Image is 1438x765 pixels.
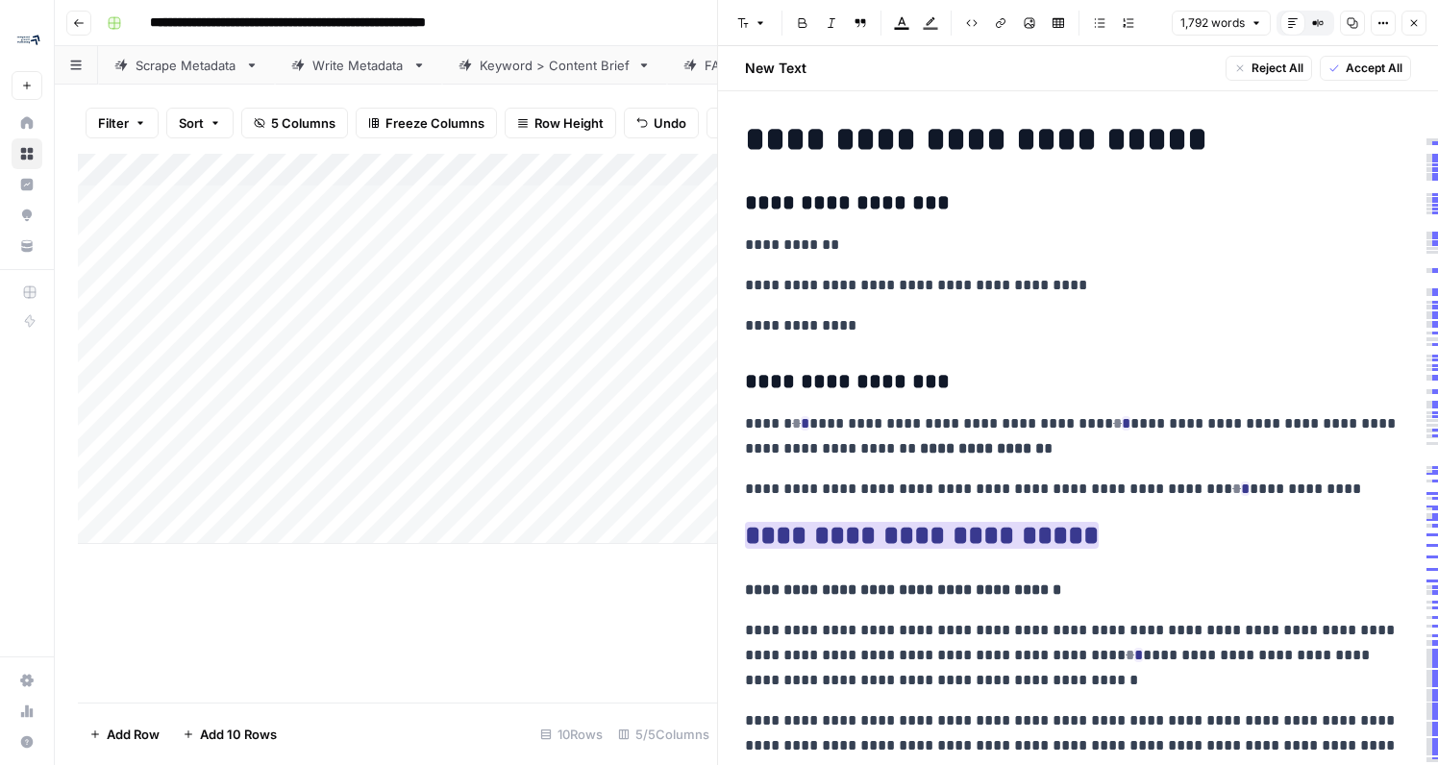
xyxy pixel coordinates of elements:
[12,200,42,231] a: Opportunities
[534,113,604,133] span: Row Height
[136,56,237,75] div: Scrape Metadata
[12,665,42,696] a: Settings
[98,46,275,85] a: Scrape Metadata
[171,719,288,750] button: Add 10 Rows
[667,46,773,85] a: FAQs
[12,696,42,727] a: Usage
[12,15,42,63] button: Workspace: Compound Growth
[98,113,129,133] span: Filter
[442,46,667,85] a: Keyword > Content Brief
[312,56,405,75] div: Write Metadata
[1320,56,1411,81] button: Accept All
[1252,60,1303,77] span: Reject All
[505,108,616,138] button: Row Height
[275,46,442,85] a: Write Metadata
[12,169,42,200] a: Insights
[12,22,46,57] img: Compound Growth Logo
[12,727,42,757] button: Help + Support
[480,56,630,75] div: Keyword > Content Brief
[271,113,335,133] span: 5 Columns
[12,231,42,261] a: Your Data
[107,725,160,744] span: Add Row
[86,108,159,138] button: Filter
[12,138,42,169] a: Browse
[610,719,717,750] div: 5/5 Columns
[166,108,234,138] button: Sort
[200,725,277,744] span: Add 10 Rows
[654,113,686,133] span: Undo
[624,108,699,138] button: Undo
[1226,56,1312,81] button: Reject All
[1346,60,1402,77] span: Accept All
[179,113,204,133] span: Sort
[705,56,735,75] div: FAQs
[12,108,42,138] a: Home
[241,108,348,138] button: 5 Columns
[78,719,171,750] button: Add Row
[1180,14,1245,32] span: 1,792 words
[356,108,497,138] button: Freeze Columns
[745,59,806,78] h2: New Text
[1172,11,1271,36] button: 1,792 words
[533,719,610,750] div: 10 Rows
[385,113,484,133] span: Freeze Columns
